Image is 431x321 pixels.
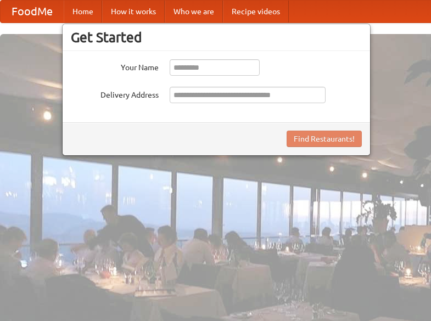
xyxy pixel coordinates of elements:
[1,1,64,22] a: FoodMe
[223,1,289,22] a: Recipe videos
[165,1,223,22] a: Who we are
[102,1,165,22] a: How it works
[287,131,362,147] button: Find Restaurants!
[64,1,102,22] a: Home
[71,87,159,100] label: Delivery Address
[71,59,159,73] label: Your Name
[71,29,362,46] h3: Get Started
